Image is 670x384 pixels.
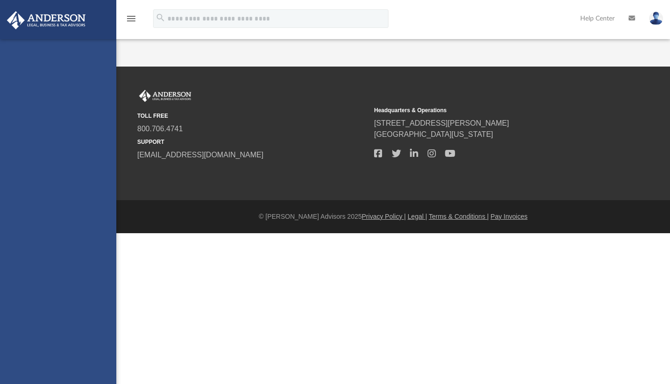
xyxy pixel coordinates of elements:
[374,119,509,127] a: [STREET_ADDRESS][PERSON_NAME]
[126,18,137,24] a: menu
[137,90,193,102] img: Anderson Advisors Platinum Portal
[4,11,88,29] img: Anderson Advisors Platinum Portal
[374,130,493,138] a: [GEOGRAPHIC_DATA][US_STATE]
[490,213,527,220] a: Pay Invoices
[374,106,604,115] small: Headquarters & Operations
[155,13,166,23] i: search
[137,112,368,120] small: TOLL FREE
[137,151,263,159] a: [EMAIL_ADDRESS][DOMAIN_NAME]
[126,13,137,24] i: menu
[362,213,406,220] a: Privacy Policy |
[137,125,183,133] a: 800.706.4741
[649,12,663,25] img: User Pic
[408,213,427,220] a: Legal |
[429,213,489,220] a: Terms & Conditions |
[116,212,670,222] div: © [PERSON_NAME] Advisors 2025
[137,138,368,146] small: SUPPORT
